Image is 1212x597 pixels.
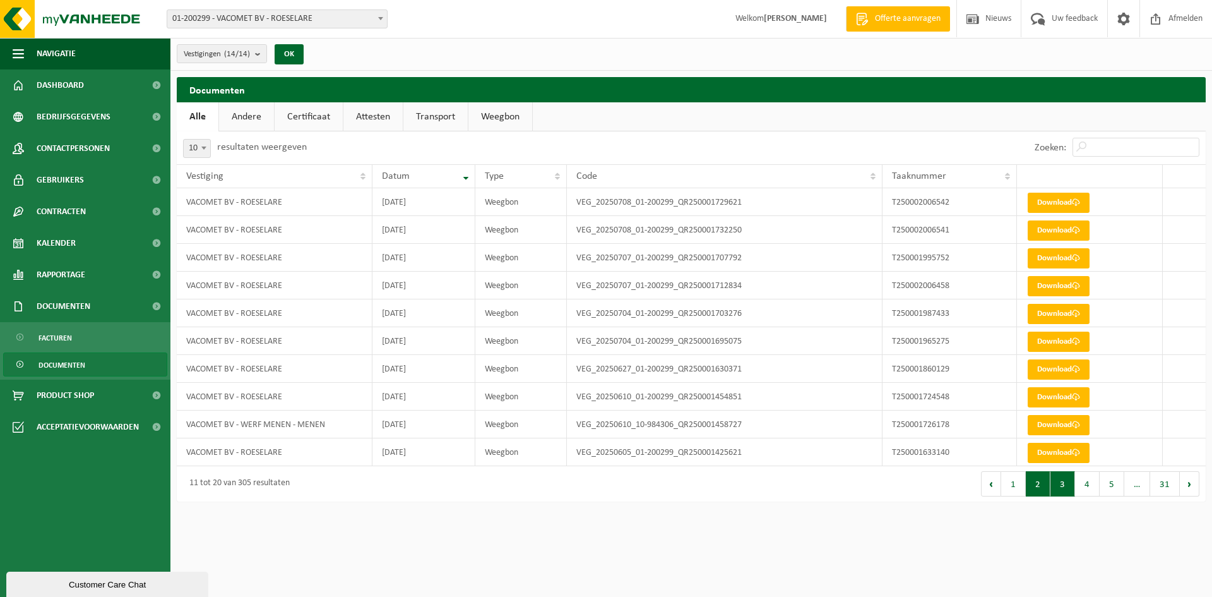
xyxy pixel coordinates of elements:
[882,244,1017,272] td: T250001995752
[882,327,1017,355] td: T250001965275
[39,353,85,377] span: Documenten
[882,299,1017,327] td: T250001987433
[475,383,567,411] td: Weegbon
[37,38,76,69] span: Navigatie
[1075,471,1100,497] button: 4
[1028,276,1090,296] a: Download
[475,327,567,355] td: Weegbon
[372,383,475,411] td: [DATE]
[1028,193,1090,213] a: Download
[183,473,290,495] div: 11 tot 20 van 305 resultaten
[882,272,1017,299] td: T250002006458
[3,353,167,377] a: Documenten
[177,244,372,272] td: VACOMET BV - ROESELARE
[177,44,267,63] button: Vestigingen(14/14)
[217,142,307,152] label: resultaten weergeven
[37,101,110,133] span: Bedrijfsgegevens
[37,227,76,259] span: Kalender
[567,299,882,327] td: VEG_20250704_01-200299_QR250001703276
[343,102,403,131] a: Attesten
[37,380,94,411] span: Product Shop
[1028,332,1090,352] a: Download
[177,438,372,466] td: VACOMET BV - ROESELARE
[177,327,372,355] td: VACOMET BV - ROESELARE
[177,383,372,411] td: VACOMET BV - ROESELARE
[1180,471,1199,497] button: Next
[567,438,882,466] td: VEG_20250605_01-200299_QR250001425621
[872,13,944,25] span: Offerte aanvragen
[1028,248,1090,268] a: Download
[1050,471,1075,497] button: 3
[1150,471,1180,497] button: 31
[1124,471,1150,497] span: …
[37,69,84,101] span: Dashboard
[167,10,387,28] span: 01-200299 - VACOMET BV - ROESELARE
[372,244,475,272] td: [DATE]
[1028,415,1090,435] a: Download
[372,411,475,438] td: [DATE]
[224,50,250,58] count: (14/14)
[37,291,90,322] span: Documenten
[167,9,388,28] span: 01-200299 - VACOMET BV - ROESELARE
[567,411,882,438] td: VEG_20250610_10-984306_QR250001458727
[567,272,882,299] td: VEG_20250707_01-200299_QR250001712834
[764,14,827,23] strong: [PERSON_NAME]
[882,355,1017,383] td: T250001860129
[177,188,372,216] td: VACOMET BV - ROESELARE
[475,411,567,438] td: Weegbon
[37,164,84,196] span: Gebruikers
[567,383,882,411] td: VEG_20250610_01-200299_QR250001454851
[475,272,567,299] td: Weegbon
[1100,471,1124,497] button: 5
[177,411,372,438] td: VACOMET BV - WERF MENEN - MENEN
[372,216,475,244] td: [DATE]
[186,171,223,181] span: Vestiging
[177,77,1206,102] h2: Documenten
[1028,359,1090,380] a: Download
[219,102,274,131] a: Andere
[567,355,882,383] td: VEG_20250627_01-200299_QR250001630371
[372,188,475,216] td: [DATE]
[567,188,882,216] td: VEG_20250708_01-200299_QR250001729621
[567,244,882,272] td: VEG_20250707_01-200299_QR250001707792
[882,438,1017,466] td: T250001633140
[3,325,167,349] a: Facturen
[567,216,882,244] td: VEG_20250708_01-200299_QR250001732250
[475,299,567,327] td: Weegbon
[177,216,372,244] td: VACOMET BV - ROESELARE
[475,244,567,272] td: Weegbon
[475,355,567,383] td: Weegbon
[846,6,950,32] a: Offerte aanvragen
[403,102,468,131] a: Transport
[275,44,304,64] button: OK
[892,171,946,181] span: Taaknummer
[184,45,250,64] span: Vestigingen
[382,171,410,181] span: Datum
[37,133,110,164] span: Contactpersonen
[372,327,475,355] td: [DATE]
[1028,304,1090,324] a: Download
[177,272,372,299] td: VACOMET BV - ROESELARE
[475,216,567,244] td: Weegbon
[1001,471,1026,497] button: 1
[485,171,504,181] span: Type
[372,438,475,466] td: [DATE]
[372,355,475,383] td: [DATE]
[372,299,475,327] td: [DATE]
[567,327,882,355] td: VEG_20250704_01-200299_QR250001695075
[475,188,567,216] td: Weegbon
[1028,387,1090,407] a: Download
[576,171,597,181] span: Code
[177,102,218,131] a: Alle
[39,326,72,350] span: Facturen
[183,139,211,158] span: 10
[475,438,567,466] td: Weegbon
[6,569,211,597] iframe: chat widget
[177,299,372,327] td: VACOMET BV - ROESELARE
[184,140,210,157] span: 10
[177,355,372,383] td: VACOMET BV - ROESELARE
[1035,143,1066,153] label: Zoeken:
[372,272,475,299] td: [DATE]
[37,411,139,443] span: Acceptatievoorwaarden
